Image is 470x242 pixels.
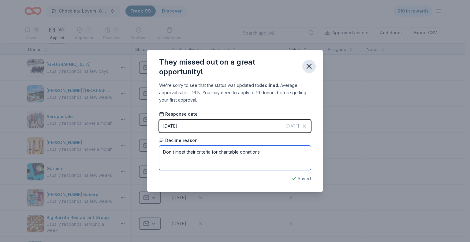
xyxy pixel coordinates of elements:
[163,122,177,130] div: [DATE]
[259,83,278,88] b: declined
[159,82,311,104] div: We're sorry to see that the status was updated to . Average approval rate is 16%. You may need to...
[159,146,311,170] textarea: Don't meet their criteria for charitable donations
[286,124,299,128] span: [DATE]
[159,137,198,143] span: Decline reason
[159,120,311,132] button: [DATE][DATE]
[159,57,297,77] div: They missed out on a great opportunity!
[159,111,198,117] span: Response date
